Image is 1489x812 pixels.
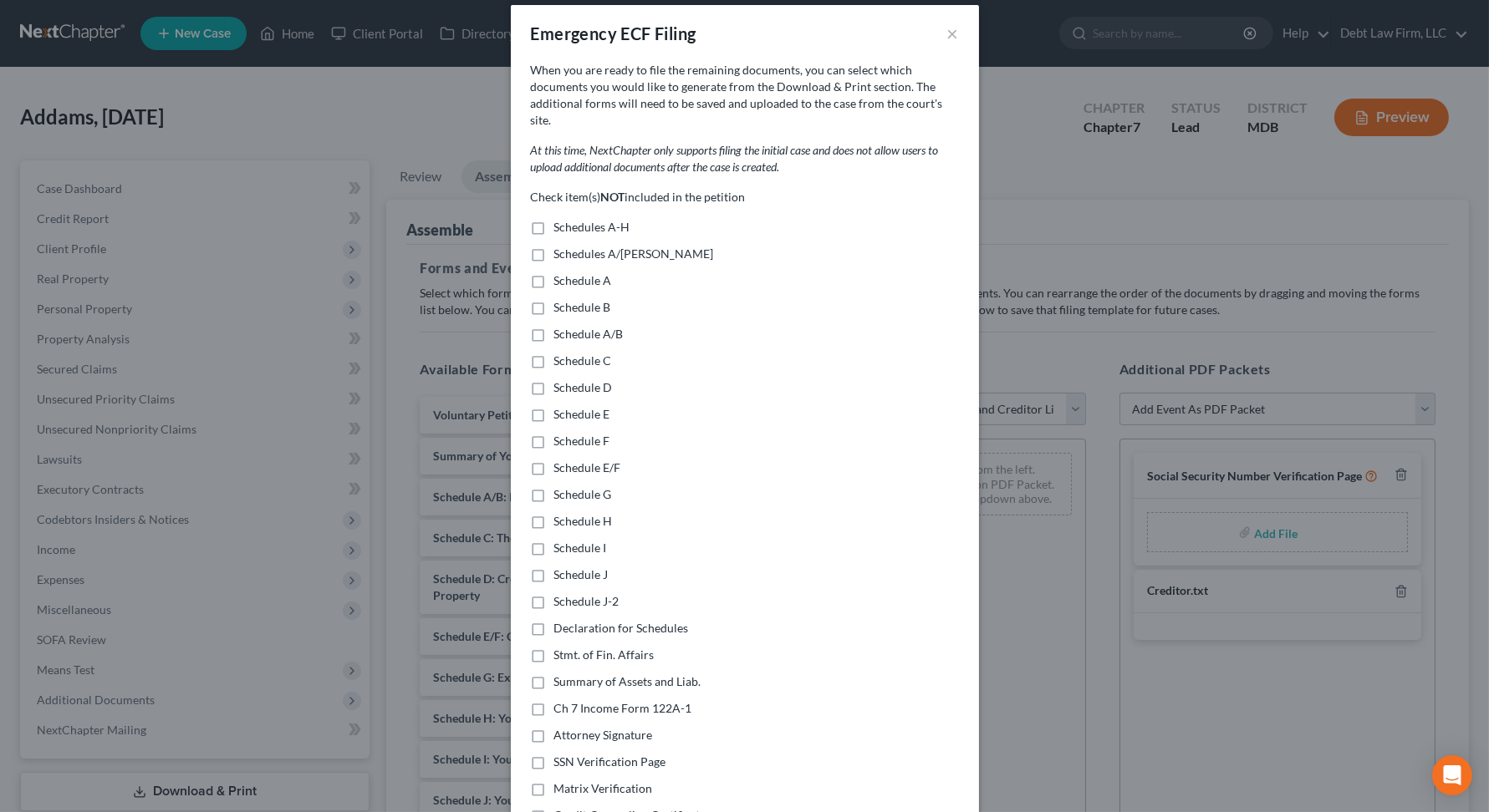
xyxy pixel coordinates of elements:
span: Schedule C [554,353,612,368]
span: Schedule H [554,514,613,528]
span: Schedule A/B [554,327,624,341]
span: Schedule A [554,273,612,287]
div: Open Intercom Messenger [1432,755,1472,795]
span: Schedule B [554,300,611,314]
p: Check item(s) included in the petition [531,189,959,206]
span: Schedules A-H [554,220,630,234]
strong: NOT [601,190,625,204]
span: Stmt. of Fin. Affairs [554,647,655,662]
button: × [947,23,959,43]
span: Schedule D [554,380,613,394]
span: Summary of Assets and Liab. [554,674,701,688]
span: Attorney Signature [554,728,653,742]
span: Schedule I [554,540,607,555]
span: Schedules A/[PERSON_NAME] [554,246,714,261]
span: Schedule E [554,407,610,421]
span: Schedule G [554,487,612,501]
span: Schedule J [554,567,609,581]
span: SSN Verification Page [554,754,666,769]
span: Schedule E/F [554,460,621,475]
p: At this time, NextChapter only supports filing the initial case and does not allow users to uploa... [531,142,959,175]
p: When you are ready to file the remaining documents, you can select which documents you would like... [531,62,959,129]
span: Declaration for Schedules [554,621,689,635]
span: Schedule J-2 [554,594,620,608]
span: Schedule F [554,434,610,448]
span: Ch 7 Income Form 122A-1 [554,701,692,715]
div: Emergency ECF Filing [531,22,696,45]
span: Matrix Verification [554,781,653,795]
